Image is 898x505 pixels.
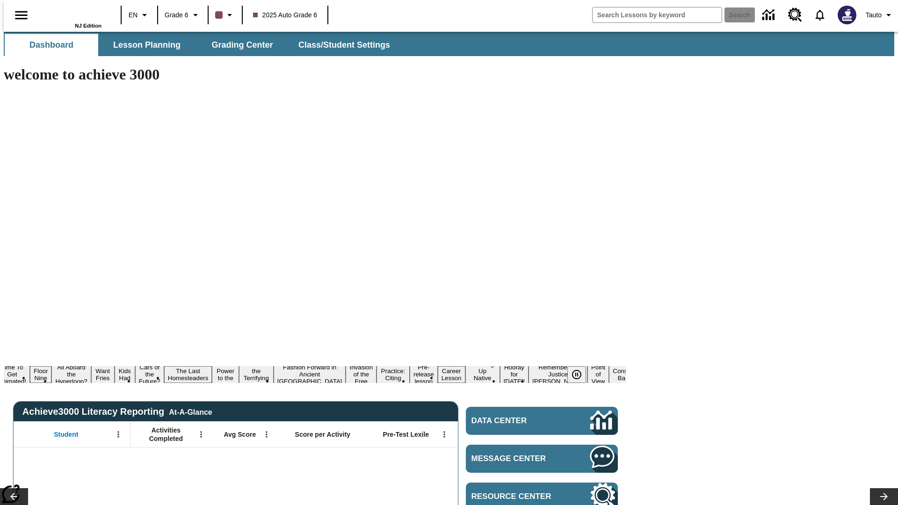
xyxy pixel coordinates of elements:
button: Slide 8 Solar Power to the People [212,359,239,390]
span: Avg Score [224,430,256,439]
span: Lesson Planning [113,40,181,50]
img: Avatar [838,6,856,24]
button: Slide 13 Pre-release lesson [410,362,438,386]
span: Activities Completed [135,426,197,443]
button: Slide 19 The Constitution's Balancing Act [609,359,654,390]
span: Data Center [471,416,559,426]
div: Pause [567,366,595,383]
div: At-A-Glance [169,406,212,417]
a: Notifications [808,3,832,27]
button: Slide 15 Cooking Up Native Traditions [465,359,500,390]
button: Slide 3 All Aboard the Hyperloop? [51,362,91,386]
span: 2025 Auto Grade 6 [253,10,318,20]
span: Class/Student Settings [298,40,390,50]
div: SubNavbar [4,32,894,56]
button: Pause [567,366,586,383]
button: Slide 9 Attack of the Terrifying Tomatoes [239,359,274,390]
button: Slide 17 Remembering Justice O'Connor [529,362,587,386]
button: Slide 2 Floor Nine [30,366,51,383]
span: Pre-Test Lexile [383,430,429,439]
span: Message Center [471,454,562,463]
input: search field [593,7,722,22]
button: Profile/Settings [862,7,898,23]
button: Grading Center [196,34,289,56]
a: Resource Center, Will open in new tab [782,2,808,28]
a: Data Center [757,2,782,28]
span: NJ Edition [75,23,101,29]
button: Slide 7 The Last Homesteaders [164,366,212,383]
span: Score per Activity [295,430,351,439]
span: Grade 6 [165,10,188,20]
button: Select a new avatar [832,3,862,27]
button: Class color is dark brown. Change class color [211,7,239,23]
a: Message Center [466,445,618,473]
button: Open side menu [7,1,35,29]
button: Class/Student Settings [291,34,398,56]
button: Slide 16 Hooray for Constitution Day! [500,362,529,386]
button: Lesson carousel, Next [870,488,898,505]
div: Home [41,3,101,29]
button: Open Menu [194,427,208,441]
button: Grade: Grade 6, Select a grade [161,7,205,23]
button: Slide 11 The Invasion of the Free CD [346,355,377,393]
span: Dashboard [29,40,73,50]
button: Dashboard [5,34,98,56]
button: Slide 10 Fashion Forward in Ancient Rome [274,362,346,386]
button: Open Menu [111,427,125,441]
button: Language: EN, Select a language [124,7,154,23]
button: Slide 5 Dirty Jobs Kids Had To Do [115,352,135,397]
button: Slide 6 Cars of the Future? [135,362,164,386]
span: Achieve3000 Literacy Reporting [22,406,212,417]
span: Grading Center [211,40,273,50]
h1: welcome to achieve 3000 [4,66,626,83]
span: EN [129,10,138,20]
button: Slide 12 Mixed Practice: Citing Evidence [377,359,410,390]
span: Resource Center [471,492,562,501]
button: Slide 14 Career Lesson [438,366,465,383]
button: Lesson Planning [100,34,194,56]
span: Student [54,430,78,439]
span: Tauto [866,10,882,20]
button: Open Menu [260,427,274,441]
div: SubNavbar [4,34,398,56]
a: Data Center [466,407,618,435]
button: Slide 4 Do You Want Fries With That? [91,352,115,397]
a: Home [41,4,101,23]
button: Slide 18 Point of View [587,362,609,386]
button: Open Menu [437,427,451,441]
